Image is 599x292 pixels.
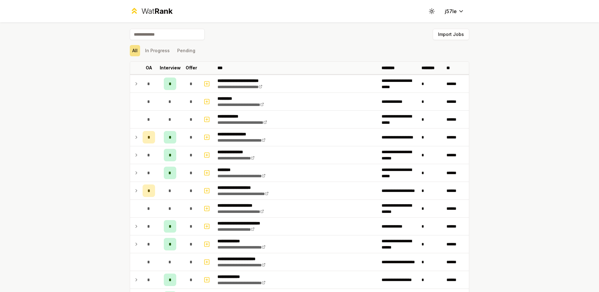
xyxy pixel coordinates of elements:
span: Rank [154,7,173,16]
button: Pending [175,45,198,56]
button: j57le [440,6,469,17]
p: OA [146,65,152,71]
button: All [130,45,140,56]
div: Wat [141,6,173,16]
a: WatRank [130,6,173,16]
span: j57le [445,8,457,15]
button: Import Jobs [433,29,469,40]
p: Interview [160,65,181,71]
button: In Progress [143,45,172,56]
p: Offer [186,65,197,71]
